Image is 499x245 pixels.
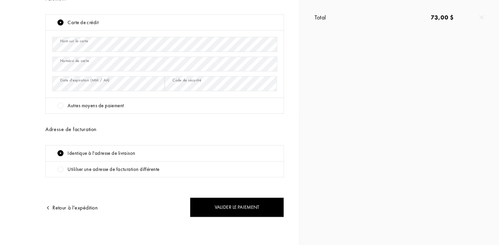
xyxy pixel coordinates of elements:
[190,197,284,217] div: Valider le paiement
[45,125,284,133] div: Adresse de facturation
[68,149,135,157] div: Identique à l'adresse de livraison
[68,166,159,173] div: Utililser une adresse de facturation différente
[60,58,89,64] div: Numéro de carte
[60,38,88,44] div: Nom sur la carte
[68,19,98,26] div: Carte de crédit
[479,15,484,20] img: quit_onboard.svg
[60,77,110,83] div: Date d'expiration (MM / AA)
[315,13,384,22] div: Total
[68,102,124,110] div: Autres moyens de paiement
[45,205,51,210] img: arrow.png
[45,204,98,212] div: Retour à l'expédition
[172,77,201,83] div: Code de sécurité
[384,13,454,22] div: 73,00 $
